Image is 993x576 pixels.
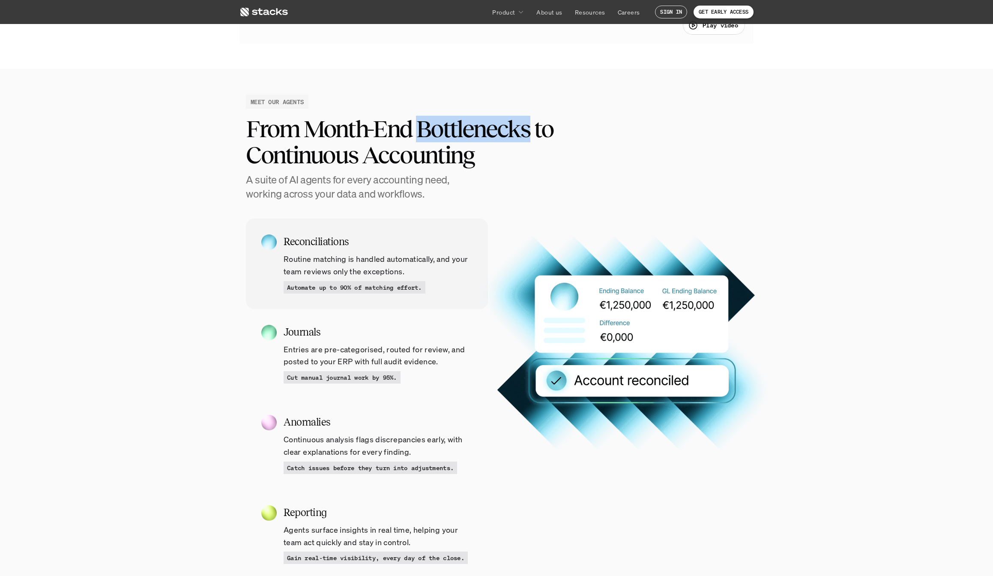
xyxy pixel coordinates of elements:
p: Careers [618,8,640,17]
p: Cut manual journal work by 95%. [287,373,397,382]
h5: Reporting [284,505,473,520]
a: SIGN IN [655,6,687,18]
h2: From Month-End Bottlenecks to Continuous Accounting [246,116,606,168]
h5: Journals [284,324,473,340]
h2: MEET OUR AGENTS [251,97,304,106]
p: Entries are pre-categorised, routed for review, and posted to your ERP with full audit evidence. [284,343,473,368]
p: About us [536,8,562,17]
h5: Anomalies [284,414,473,430]
a: Resources [570,4,610,20]
p: Agents surface insights in real time, helping your team act quickly and stay in control. [284,524,473,549]
a: Careers [613,4,645,20]
p: Resources [575,8,605,17]
p: SIGN IN [660,9,682,15]
p: Play video [703,21,738,30]
p: Continuous analysis flags discrepancies early, with clear explanations for every finding. [284,433,473,458]
p: GET EARLY ACCESS [699,9,748,15]
p: Product [492,8,515,17]
p: Automate up to 90% of matching effort. [287,283,422,292]
h4: A suite of AI agents for every accounting need, working across your data and workflows. [246,173,469,201]
a: GET EARLY ACCESS [694,6,754,18]
h5: Reconciliations [284,234,473,249]
p: Routine matching is handled automatically, and your team reviews only the exceptions. [284,253,473,278]
a: About us [531,4,567,20]
p: Catch issues before they turn into adjustments. [287,463,454,472]
p: Gain real-time visibility, every day of the close. [287,553,464,562]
